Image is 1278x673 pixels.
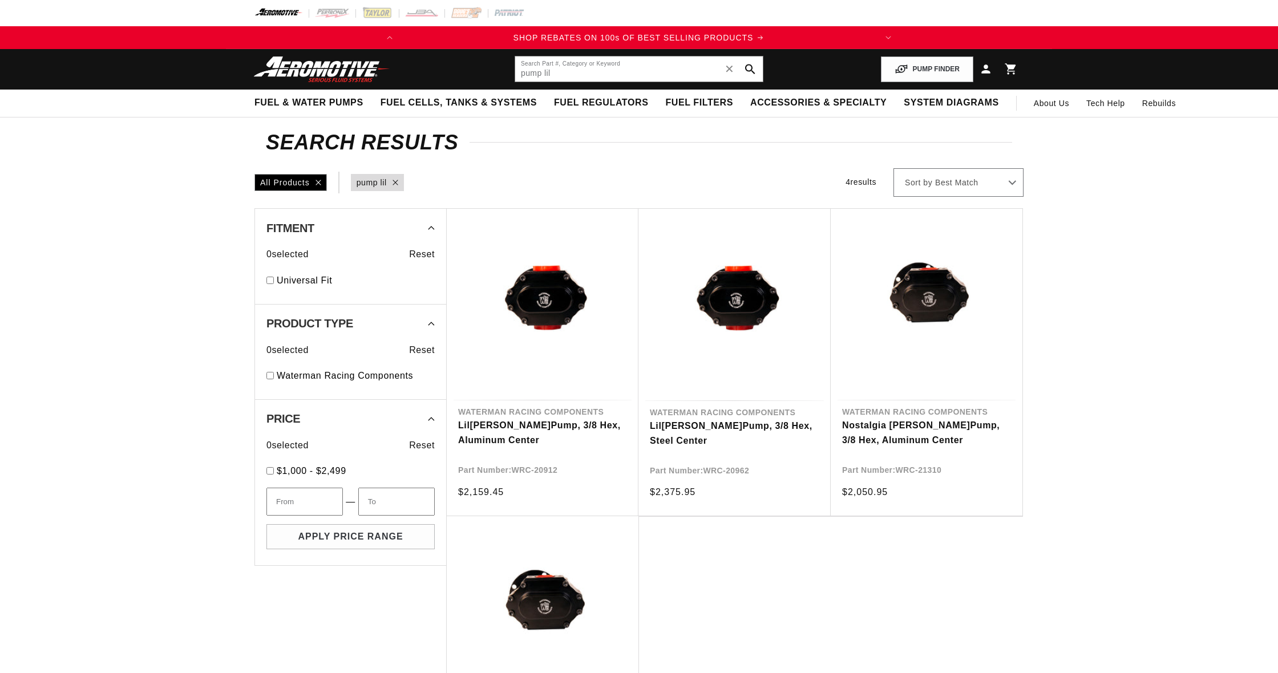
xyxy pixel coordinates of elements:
div: Announcement [401,31,877,44]
span: — [346,494,355,509]
div: All Products [254,174,327,191]
button: Translation missing: en.sections.announcements.next_announcement [877,26,900,49]
span: Fitment [266,222,314,234]
summary: Accessories & Specialty [742,90,895,116]
summary: System Diagrams [895,90,1007,116]
a: pump lil [357,176,387,189]
a: Lil[PERSON_NAME]Pump, 3/8 Hex, Steel Center [650,419,819,448]
span: Price [266,413,300,424]
button: Apply Price Range [266,524,435,550]
span: Fuel Filters [665,97,733,109]
a: Nostalgia [PERSON_NAME]Pump, 3/8 Hex, Aluminum Center [842,418,1011,447]
span: 0 selected [266,343,309,358]
input: Search by Part Number, Category or Keyword [515,56,763,82]
span: 0 selected [266,438,309,453]
span: 0 selected [266,247,309,262]
summary: Fuel Regulators [545,90,657,116]
span: 4 results [846,177,876,187]
slideshow-component: Translation missing: en.sections.announcements.announcement_bar [226,26,1052,49]
summary: Tech Help [1078,90,1134,117]
a: Lil[PERSON_NAME]Pump, 3/8 Hex, Aluminum Center [458,418,627,447]
span: Reset [409,343,435,358]
span: SHOP REBATES ON 100s OF BEST SELLING PRODUCTS [513,33,754,42]
span: Fuel Cells, Tanks & Systems [381,97,537,109]
select: Sort by [893,168,1024,197]
a: SHOP REBATES ON 100s OF BEST SELLING PRODUCTS [401,31,877,44]
summary: Fuel Cells, Tanks & Systems [372,90,545,116]
button: search button [738,56,763,82]
span: Reset [409,438,435,453]
h2: Search Results [266,133,1012,152]
span: $1,000 - $2,499 [277,466,346,476]
div: 1 of 2 [401,31,877,44]
span: Tech Help [1086,97,1125,110]
button: PUMP FINDER [881,56,973,82]
span: Rebuilds [1142,97,1176,110]
span: System Diagrams [904,97,998,109]
input: From [266,488,343,516]
img: Aeromotive [250,56,393,83]
span: About Us [1034,99,1069,108]
span: Sort by [905,177,932,189]
input: To [358,488,435,516]
span: Reset [409,247,435,262]
span: Fuel & Water Pumps [254,97,363,109]
span: Fuel Regulators [554,97,648,109]
span: ✕ [725,60,735,78]
button: Translation missing: en.sections.announcements.previous_announcement [378,26,401,49]
summary: Rebuilds [1134,90,1184,117]
summary: Fuel Filters [657,90,742,116]
a: About Us [1025,90,1078,117]
a: Universal Fit [277,273,435,288]
a: Waterman Racing Components [277,368,435,383]
span: Accessories & Specialty [750,97,887,109]
span: Product Type [266,318,353,329]
summary: Fuel & Water Pumps [246,90,372,116]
